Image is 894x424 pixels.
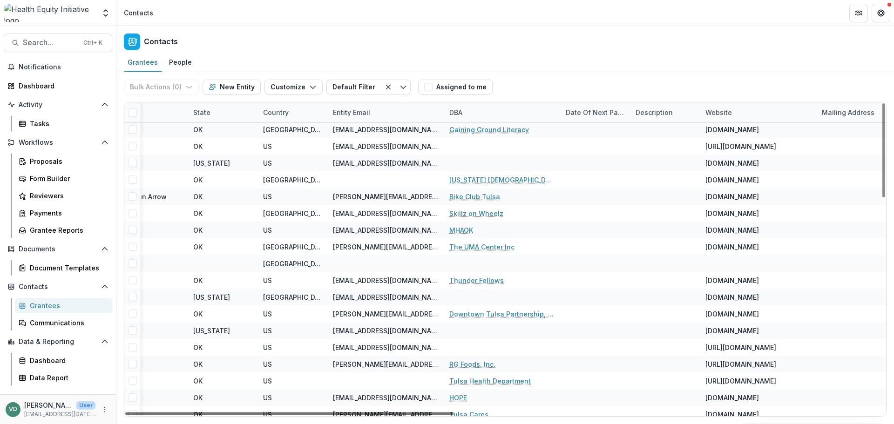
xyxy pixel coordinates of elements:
div: [URL][DOMAIN_NAME] [705,343,776,352]
div: Entity Email [327,108,376,117]
div: Data Report [30,373,105,383]
p: [EMAIL_ADDRESS][DATE][DOMAIN_NAME] [24,410,95,418]
button: Partners [849,4,868,22]
div: [PERSON_NAME][EMAIL_ADDRESS][DOMAIN_NAME] [333,192,438,202]
div: City [118,102,188,122]
div: OK [193,359,203,369]
p: User [76,401,95,410]
div: Payments [30,208,105,218]
button: Default Filter [326,80,381,94]
div: US [263,141,272,151]
div: [DOMAIN_NAME] [705,309,759,319]
div: [EMAIL_ADDRESS][DOMAIN_NAME] [333,343,438,352]
div: [EMAIL_ADDRESS][DOMAIN_NAME] [333,141,438,151]
a: Bike Club Tulsa [449,192,500,202]
div: [PERSON_NAME][EMAIL_ADDRESS][DOMAIN_NAME] [333,309,438,319]
p: [PERSON_NAME] [24,400,73,410]
div: State [188,108,216,117]
div: [DOMAIN_NAME] [705,125,759,135]
div: [EMAIL_ADDRESS][DOMAIN_NAME] [333,125,438,135]
div: US [263,343,272,352]
div: Date of Next Payment [560,108,630,117]
div: [EMAIL_ADDRESS][DOMAIN_NAME] [333,158,438,168]
div: OK [193,192,203,202]
div: Grantees [124,55,162,69]
img: Health Equity Initiative logo [4,4,95,22]
div: [PERSON_NAME][EMAIL_ADDRESS][DOMAIN_NAME] [333,359,438,369]
div: Country [257,108,294,117]
div: [EMAIL_ADDRESS][DOMAIN_NAME] [333,276,438,285]
div: [EMAIL_ADDRESS][DOMAIN_NAME] [333,326,438,336]
div: Broken Arrow [123,192,167,202]
span: Workflows [19,139,97,147]
a: MHAOK [449,225,473,235]
a: Grantees [124,54,162,72]
div: Country [257,102,327,122]
div: US [263,276,272,285]
div: DBA [444,102,560,122]
button: Notifications [4,60,112,74]
div: Contacts [124,8,153,18]
div: OK [193,175,203,185]
a: HOPE [449,393,467,403]
div: Communications [30,318,105,328]
span: Notifications [19,63,108,71]
div: Website [700,102,816,122]
div: [URL][DOMAIN_NAME] [705,376,776,386]
div: [EMAIL_ADDRESS][DOMAIN_NAME] [333,393,438,403]
button: Assigned to me [418,80,493,94]
div: OK [193,309,203,319]
span: Search... [23,38,78,47]
a: Dashboard [4,78,112,94]
button: Open Activity [4,97,112,112]
nav: breadcrumb [120,6,157,20]
div: [EMAIL_ADDRESS][DOMAIN_NAME] [333,292,438,302]
div: [DOMAIN_NAME] [705,225,759,235]
div: OK [193,225,203,235]
div: [DOMAIN_NAME] [705,410,759,419]
div: Document Templates [30,263,105,273]
div: DBA [444,108,468,117]
span: Contacts [19,283,97,291]
div: US [263,376,272,386]
div: OK [193,141,203,151]
a: Grantees [15,298,112,313]
div: Proposals [30,156,105,166]
div: OK [193,125,203,135]
div: OK [193,343,203,352]
div: [DOMAIN_NAME] [705,326,759,336]
div: [US_STATE] [193,158,230,168]
div: US [263,192,272,202]
div: Mailing Address [816,102,886,122]
div: [DOMAIN_NAME] [705,292,759,302]
div: US [263,225,272,235]
button: Get Help [872,4,890,22]
div: Grantee Reports [30,225,105,235]
div: Description [630,102,700,122]
button: Open Documents [4,242,112,256]
div: US [263,393,272,403]
button: More [99,404,110,415]
div: State [188,102,257,122]
a: Form Builder [15,171,112,186]
a: Payments [15,205,112,221]
div: OK [193,376,203,386]
div: Dashboard [30,356,105,365]
div: Entity Email [327,102,444,122]
button: Clear filter [381,80,396,94]
div: OK [193,242,203,252]
div: US [263,309,272,319]
a: Downtown Tulsa Partnership, Inc. [449,309,555,319]
div: Victoria Darker [9,406,17,412]
a: Tasks [15,116,112,131]
a: [US_STATE] [DEMOGRAPHIC_DATA] Circle of Care [449,175,555,185]
div: Date of Next Payment [560,102,630,122]
button: Open Data & Reporting [4,334,112,349]
div: Ctrl + K [81,38,104,48]
div: OK [193,276,203,285]
button: Open entity switcher [99,4,112,22]
div: [US_STATE] [193,292,230,302]
div: Reviewers [30,191,105,201]
div: [DOMAIN_NAME] [705,209,759,218]
div: [DOMAIN_NAME] [705,393,759,403]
